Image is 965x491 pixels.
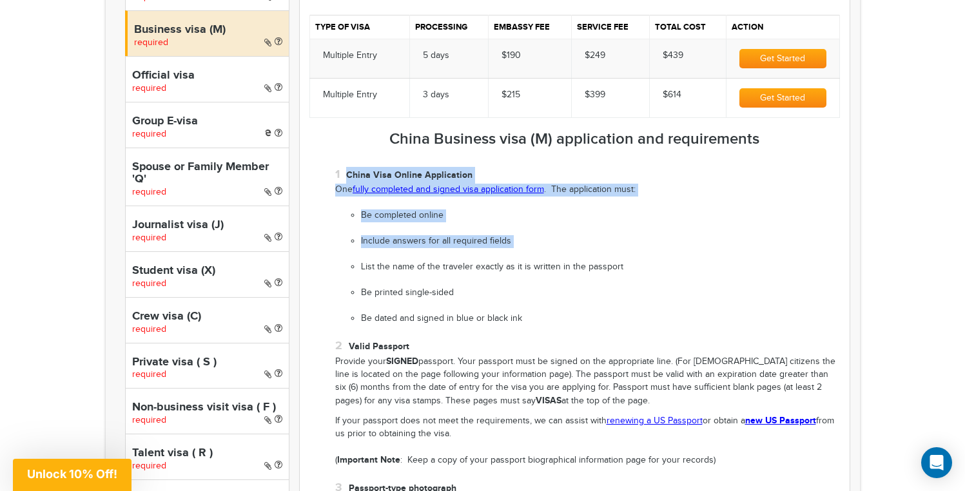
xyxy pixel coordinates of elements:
span: 5 days [423,50,449,61]
h4: Spouse or Family Member 'Q' [132,161,282,187]
span: required [132,278,166,289]
li: Be completed online [361,209,840,222]
h3: China Business visa (M) application and requirements [309,131,840,148]
span: required [132,129,166,139]
li: List the name of the traveler exactly as it is written in the passport [361,261,840,274]
strong: Valid Passport [349,341,409,352]
th: Embassy fee [488,15,571,39]
span: Unlock 10% Off! [27,467,117,481]
span: required [132,83,166,93]
li: Be dated and signed in blue or black ink [361,313,840,325]
li: Be printed single-sided [361,287,840,300]
li: Include answers for all required fields [361,235,840,248]
a: Get Started [739,93,826,103]
span: required [132,415,166,425]
span: $439 [663,50,683,61]
strong: SIGNED [386,356,418,367]
th: Action [726,15,839,39]
span: $249 [585,50,605,61]
span: required [132,369,166,380]
span: required [132,461,166,471]
p: Provide your passport. Your passport must be signed on the appropriate line. (For [DEMOGRAPHIC_DA... [335,355,840,408]
a: new US Passport [745,415,816,426]
span: required [132,233,166,243]
h4: Private visa ( S ) [132,356,282,369]
span: required [132,187,166,197]
span: required [132,324,166,334]
span: $215 [502,90,520,100]
a: Get Started [739,53,826,64]
th: Service fee [572,15,650,39]
strong: China Visa Online Application [346,169,473,180]
span: Multiple Entry [323,90,377,100]
h4: Talent visa ( R ) [132,447,282,460]
div: Unlock 10% Off! [13,459,132,491]
a: fully completed and signed visa application form [353,184,544,195]
strong: Important Note [337,454,400,465]
a: renewing a US Passport [607,416,703,426]
h4: Student visa (X) [132,265,282,278]
h4: Journalist visa (J) [132,219,282,232]
th: Total cost [649,15,726,39]
h4: Official visa [132,70,282,82]
p: If your passport does not meet the requirements, we can assist with or obtain a from us prior to ... [335,414,840,467]
th: Processing [409,15,488,39]
span: $614 [663,90,681,100]
h4: Crew visa (C) [132,311,282,323]
div: Open Intercom Messenger [921,447,952,478]
p: One . The application must: [335,184,840,197]
span: 3 days [423,90,449,100]
span: required [134,37,168,48]
button: Get Started [739,88,826,108]
span: Multiple Entry [323,50,377,61]
button: Get Started [739,49,826,68]
span: $190 [502,50,521,61]
strong: VISAS [536,395,561,406]
h4: Group E-visa [132,115,282,128]
th: Type of visa [309,15,409,39]
h4: Business visa (M) [134,24,282,37]
h4: Non-business visit visa ( F ) [132,401,282,414]
span: $399 [585,90,605,100]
